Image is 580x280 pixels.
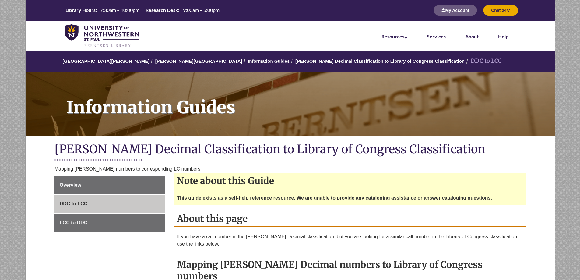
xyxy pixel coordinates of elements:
[143,7,180,13] th: Research Desk:
[65,24,139,48] img: UNWSP Library Logo
[381,34,407,39] a: Resources
[183,7,220,13] span: 9:00am – 5:00pm
[54,214,165,232] a: LCC to DDC
[483,5,518,16] button: Chat 24/7
[248,58,290,64] a: Information Guides
[26,72,555,136] a: Information Guides
[62,58,149,64] a: [GEOGRAPHIC_DATA][PERSON_NAME]
[63,7,222,14] a: Hours Today
[465,57,502,66] li: DDC to LCC
[174,211,526,227] h2: About this page
[177,195,492,200] strong: This guide exists as a self-help reference resource. We are unable to provide any cataloging assi...
[60,220,88,225] span: LCC to DDC
[498,34,508,39] a: Help
[63,7,98,13] th: Library Hours:
[174,173,526,188] h2: Note about this Guide
[60,72,555,128] h1: Information Guides
[155,58,242,64] a: [PERSON_NAME][GEOGRAPHIC_DATA]
[177,233,523,248] p: If you have a call number in the [PERSON_NAME] Decimal classification, but you are looking for a ...
[63,7,222,13] table: Hours Today
[54,166,200,172] span: Mapping [PERSON_NAME] numbers to corresponding LC numbers
[54,195,165,213] a: DDC to LCC
[60,183,81,188] span: Overview
[295,58,465,64] a: [PERSON_NAME] Decimal Classification to Library of Congress Classification
[465,34,479,39] a: About
[100,7,139,13] span: 7:30am – 10:00pm
[434,8,477,13] a: My Account
[54,142,526,158] h1: [PERSON_NAME] Decimal Classification to Library of Congress Classification
[54,176,165,194] a: Overview
[434,5,477,16] button: My Account
[483,8,518,13] a: Chat 24/7
[60,201,88,206] span: DDC to LCC
[54,176,165,232] div: Guide Page Menu
[427,34,446,39] a: Services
